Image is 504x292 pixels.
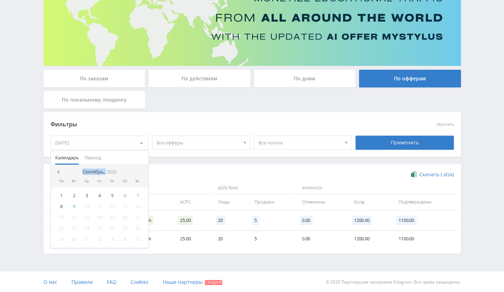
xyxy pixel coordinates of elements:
[52,151,82,165] button: Календарь
[295,231,347,247] td: 0.00
[131,224,144,233] div: 28
[131,235,144,244] div: 5
[55,213,68,222] div: 15
[347,231,392,247] td: 1200.00
[247,194,295,210] td: Продажи
[80,179,93,183] div: Ср
[93,224,106,233] div: 25
[106,202,118,211] div: 12
[254,70,356,87] div: По дням
[173,231,211,247] td: 25.00
[118,235,131,244] div: 4
[252,216,259,225] span: 5
[352,216,372,225] span: 1200.00
[47,182,209,194] span: Данные:
[93,179,106,183] div: Чт
[118,179,131,183] div: Сб
[47,231,92,247] td: Кампус AI
[106,224,118,233] div: 26
[80,213,93,222] div: 17
[149,70,250,87] div: По действиям
[68,191,80,200] div: 2
[211,231,247,247] td: 20
[106,213,118,222] div: 19
[68,213,80,222] div: 16
[55,179,68,183] div: Пн
[359,70,461,87] div: По офферам
[131,191,144,200] div: 7
[47,210,92,231] td: Итого:
[44,70,145,87] div: По заказам
[68,235,80,244] div: 30
[118,202,131,211] div: 13
[80,191,93,200] div: 3
[106,169,116,174] i: 2025
[93,235,106,244] div: 2
[163,279,203,285] span: Наши партнеры
[47,194,92,210] td: Дата
[355,136,454,150] div: Применить
[107,279,116,285] span: FAQ
[55,224,68,233] div: 22
[178,216,193,225] span: 25.00
[130,194,173,210] td: CR
[71,279,93,285] span: Правила
[80,169,119,175] div: Сентябрь,
[392,231,457,247] td: 1100.00
[130,231,173,247] td: 45.45%
[247,231,295,247] td: 5
[55,191,68,200] div: 1
[80,224,93,233] div: 24
[118,191,131,200] div: 6
[82,151,104,165] button: Период
[68,202,80,211] div: 9
[419,172,454,177] span: Скачать (.xlsx)
[80,235,93,244] div: 1
[205,280,222,285] span: Скидки
[68,224,80,233] div: 23
[436,122,454,127] button: сбросить
[392,194,457,210] td: Подтверждены
[213,182,293,194] span: Действия:
[80,202,93,211] div: 10
[173,194,211,210] td: eCPC
[106,179,118,183] div: Пт
[411,171,453,178] a: Скачать (.xlsx)
[55,235,68,244] div: 29
[131,202,144,211] div: 14
[259,136,341,149] span: Все потоки
[51,119,352,130] div: Фильтры
[93,213,106,222] div: 18
[118,213,131,222] div: 20
[131,279,149,285] span: Cookies
[55,151,79,165] span: Календарь
[216,216,225,225] span: 20
[411,171,417,178] img: xlsx
[85,151,101,165] span: Период
[51,136,149,149] div: [DATE]
[157,136,239,149] span: Все офферы
[300,216,312,225] span: 0.00
[396,216,416,225] span: 1100.00
[118,224,131,233] div: 27
[297,182,456,194] span: Финансы:
[211,194,247,210] td: Лиды
[295,194,347,210] td: Отменены
[93,191,106,200] div: 4
[131,179,144,183] div: Вс
[44,91,145,109] div: По локальному лендингу
[106,191,118,200] div: 5
[106,235,118,244] div: 3
[347,194,392,210] td: Холд
[131,213,144,222] div: 21
[93,202,106,211] div: 11
[68,179,80,183] div: Вт
[55,202,68,211] div: 8
[44,279,57,285] span: О нас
